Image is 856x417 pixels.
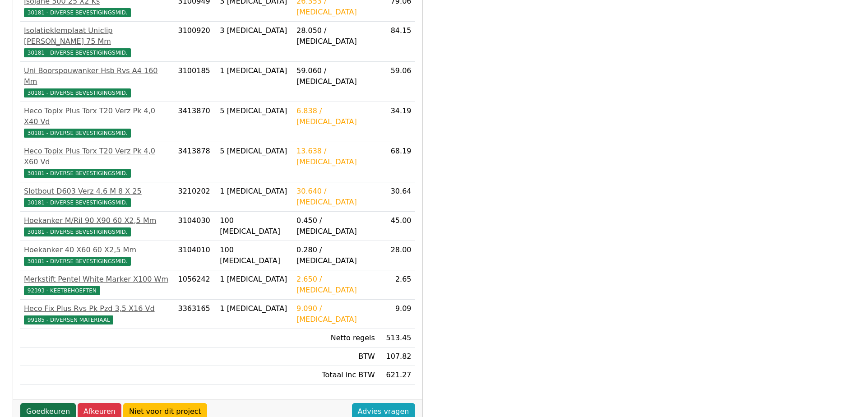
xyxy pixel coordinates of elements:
[24,146,171,167] div: Heco Topix Plus Torx T20 Verz Pk 4,0 X60 Vd
[220,65,289,76] div: 1 [MEDICAL_DATA]
[24,274,171,285] div: Merkstift Pentel White Marker X100 Wm
[379,212,415,241] td: 45.00
[24,303,171,314] div: Heco Fix Plus Rvs Pk Pzd 3,5 X16 Vd
[24,286,100,295] span: 92393 - KEETBEHOEFTEN
[174,62,216,102] td: 3100185
[174,241,216,270] td: 3104010
[296,106,375,127] div: 6.838 / [MEDICAL_DATA]
[174,22,216,62] td: 3100920
[379,241,415,270] td: 28.00
[24,257,131,266] span: 30181 - DIVERSE BEVESTIGINGSMID.
[24,146,171,178] a: Heco Topix Plus Torx T20 Verz Pk 4,0 X60 Vd30181 - DIVERSE BEVESTIGINGSMID.
[296,25,375,47] div: 28.050 / [MEDICAL_DATA]
[220,106,289,116] div: 5 [MEDICAL_DATA]
[24,227,131,236] span: 30181 - DIVERSE BEVESTIGINGSMID.
[24,186,171,208] a: Slotbout D603 Verz 4.6 M 8 X 2530181 - DIVERSE BEVESTIGINGSMID.
[220,25,289,36] div: 3 [MEDICAL_DATA]
[379,329,415,347] td: 513.45
[220,303,289,314] div: 1 [MEDICAL_DATA]
[296,274,375,296] div: 2.650 / [MEDICAL_DATA]
[379,102,415,142] td: 34.19
[220,146,289,157] div: 5 [MEDICAL_DATA]
[379,366,415,385] td: 621.27
[24,129,131,138] span: 30181 - DIVERSE BEVESTIGINGSMID.
[220,186,289,197] div: 1 [MEDICAL_DATA]
[379,62,415,102] td: 59.06
[174,142,216,182] td: 3413878
[174,182,216,212] td: 3210202
[24,274,171,296] a: Merkstift Pentel White Marker X100 Wm92393 - KEETBEHOEFTEN
[293,366,379,385] td: Totaal inc BTW
[24,245,171,255] div: Hoekanker 40 X60 60 X2,5 Mm
[24,65,171,87] div: Uni Boorspouwanker Hsb Rvs A4 160 Mm
[293,347,379,366] td: BTW
[379,182,415,212] td: 30.64
[174,300,216,329] td: 3363165
[379,142,415,182] td: 68.19
[24,106,171,127] div: Heco Topix Plus Torx T20 Verz Pk 4,0 X40 Vd
[24,88,131,97] span: 30181 - DIVERSE BEVESTIGINGSMID.
[24,65,171,98] a: Uni Boorspouwanker Hsb Rvs A4 160 Mm30181 - DIVERSE BEVESTIGINGSMID.
[24,25,171,58] a: Isolatieklemplaat Uniclip [PERSON_NAME] 75 Mm30181 - DIVERSE BEVESTIGINGSMID.
[24,215,171,237] a: Hoekanker M/Ril 90 X90 60 X2,5 Mm30181 - DIVERSE BEVESTIGINGSMID.
[379,270,415,300] td: 2.65
[174,212,216,241] td: 3104030
[24,48,131,57] span: 30181 - DIVERSE BEVESTIGINGSMID.
[296,65,375,87] div: 59.060 / [MEDICAL_DATA]
[24,8,131,17] span: 30181 - DIVERSE BEVESTIGINGSMID.
[296,186,375,208] div: 30.640 / [MEDICAL_DATA]
[296,146,375,167] div: 13.638 / [MEDICAL_DATA]
[296,245,375,266] div: 0.280 / [MEDICAL_DATA]
[24,198,131,207] span: 30181 - DIVERSE BEVESTIGINGSMID.
[24,106,171,138] a: Heco Topix Plus Torx T20 Verz Pk 4,0 X40 Vd30181 - DIVERSE BEVESTIGINGSMID.
[220,245,289,266] div: 100 [MEDICAL_DATA]
[220,215,289,237] div: 100 [MEDICAL_DATA]
[379,300,415,329] td: 9.09
[296,215,375,237] div: 0.450 / [MEDICAL_DATA]
[379,22,415,62] td: 84.15
[24,169,131,178] span: 30181 - DIVERSE BEVESTIGINGSMID.
[24,186,171,197] div: Slotbout D603 Verz 4.6 M 8 X 25
[174,270,216,300] td: 1056242
[24,245,171,266] a: Hoekanker 40 X60 60 X2,5 Mm30181 - DIVERSE BEVESTIGINGSMID.
[24,215,171,226] div: Hoekanker M/Ril 90 X90 60 X2,5 Mm
[24,303,171,325] a: Heco Fix Plus Rvs Pk Pzd 3,5 X16 Vd99185 - DIVERSEN MATERIAAL
[296,303,375,325] div: 9.090 / [MEDICAL_DATA]
[293,329,379,347] td: Netto regels
[220,274,289,285] div: 1 [MEDICAL_DATA]
[24,25,171,47] div: Isolatieklemplaat Uniclip [PERSON_NAME] 75 Mm
[379,347,415,366] td: 107.82
[174,102,216,142] td: 3413870
[24,315,113,324] span: 99185 - DIVERSEN MATERIAAL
